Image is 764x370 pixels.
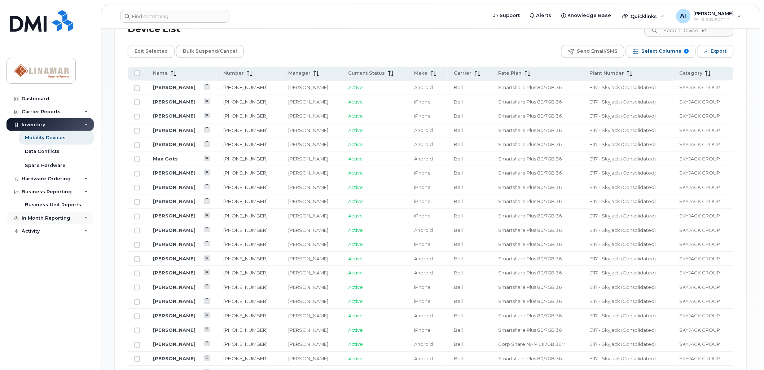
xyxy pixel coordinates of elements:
a: [PERSON_NAME] [153,99,196,105]
span: Android [414,356,433,362]
div: [PERSON_NAME] [288,227,335,234]
a: Max Gots [153,156,178,162]
a: [PHONE_NUMBER] [223,213,268,219]
span: Smartshare Plus 80/7GB 36 [499,199,562,204]
span: Smartshare Plus 80/7GB 36 [499,270,562,276]
span: Alerts [536,12,552,19]
span: Smartshare Plus 80/7GB 36 [499,128,562,133]
span: E117 - Skyjack (Consolidated) [589,99,656,105]
a: View Last Bill [204,241,211,247]
a: Support [489,8,525,23]
span: Wireless Admin [694,16,734,22]
div: Aamir Iqbal [671,9,747,23]
a: [PHONE_NUMBER] [223,185,268,190]
span: SKYJACK GROUP [679,270,720,276]
div: [PERSON_NAME] [288,84,335,91]
div: [PERSON_NAME] [288,241,335,248]
span: Active [348,85,363,91]
span: Smartshare Plus 80/7GB 36 [499,213,562,219]
span: Bell [454,99,463,105]
div: [PERSON_NAME] [288,284,335,291]
span: SKYJACK GROUP [679,185,720,190]
span: iPhone [414,170,431,176]
button: Export [697,45,734,58]
span: iPhone [414,299,431,304]
span: Active [348,270,363,276]
span: Bell [454,142,463,147]
span: Active [348,128,363,133]
span: Smartshare Plus 80/7GB 36 [499,356,562,362]
input: Find something... [120,10,229,23]
a: View Last Bill [204,213,211,218]
span: SKYJACK GROUP [679,113,720,119]
span: SKYJACK GROUP [679,99,720,105]
span: iPhone [414,242,431,247]
span: E117 - Skyjack (Consolidated) [589,242,656,247]
span: E117 - Skyjack (Consolidated) [589,142,656,147]
a: [PERSON_NAME] [153,128,196,133]
div: [PERSON_NAME] [288,113,335,120]
a: [PERSON_NAME] [153,142,196,147]
a: [PHONE_NUMBER] [223,342,268,347]
span: Active [348,285,363,290]
span: Bell [454,256,463,262]
span: SKYJACK GROUP [679,342,720,347]
span: Smartshare Plus 80/7GB 36 [499,156,562,162]
span: SKYJACK GROUP [679,156,720,162]
span: Make [414,70,428,77]
span: Bell [454,356,463,362]
span: Bell [454,170,463,176]
span: [PERSON_NAME] [694,10,734,16]
span: Bell [454,213,463,219]
a: [PHONE_NUMBER] [223,99,268,105]
span: SKYJACK GROUP [679,142,720,147]
span: AI [680,12,686,21]
span: E117 - Skyjack (Consolidated) [589,128,656,133]
span: Smartshare Plus 80/7GB 36 [499,242,562,247]
a: View Last Bill [204,170,211,175]
span: Smartshare Plus 80/7GB 36 [499,327,562,333]
a: View Last Bill [204,313,211,318]
span: Active [348,113,363,119]
span: E117 - Skyjack (Consolidated) [589,299,656,304]
a: View Last Bill [204,327,211,332]
span: SKYJACK GROUP [679,228,720,233]
a: [PHONE_NUMBER] [223,156,268,162]
span: Bell [454,199,463,204]
span: Select Columns [641,46,681,57]
a: [PHONE_NUMBER] [223,85,268,91]
span: iPhone [414,113,431,119]
span: Smartshare Plus 80/7GB 36 [499,142,562,147]
span: Bell [454,128,463,133]
div: [PERSON_NAME] [288,256,335,263]
span: Active [348,185,363,190]
a: [PHONE_NUMBER] [223,128,268,133]
span: SKYJACK GROUP [679,170,720,176]
span: SKYJACK GROUP [679,285,720,290]
div: [PERSON_NAME] [288,141,335,148]
div: [PERSON_NAME] [288,341,335,348]
span: Manager [288,70,311,77]
button: Select Columns 9 [626,45,696,58]
a: [PERSON_NAME] [153,170,196,176]
a: [PHONE_NUMBER] [223,228,268,233]
span: Name [153,70,168,77]
span: E117 - Skyjack (Consolidated) [589,256,656,262]
span: SKYJACK GROUP [679,128,720,133]
span: Active [348,242,363,247]
span: iPhone [414,99,431,105]
span: Active [348,356,363,362]
span: Active [348,228,363,233]
a: [PERSON_NAME] [153,299,196,304]
span: Android [414,142,433,147]
a: [PHONE_NUMBER] [223,313,268,319]
span: Corp Share NA Plus 7GB 36M [499,342,566,347]
div: [PERSON_NAME] [288,184,335,191]
span: Bell [454,228,463,233]
button: Bulk Suspend/Cancel [176,45,244,58]
span: Smartshare Plus 80/7GB 36 [499,85,562,91]
span: E117 - Skyjack (Consolidated) [589,270,656,276]
span: Bell [454,113,463,119]
a: [PHONE_NUMBER] [223,142,268,147]
span: Bell [454,270,463,276]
